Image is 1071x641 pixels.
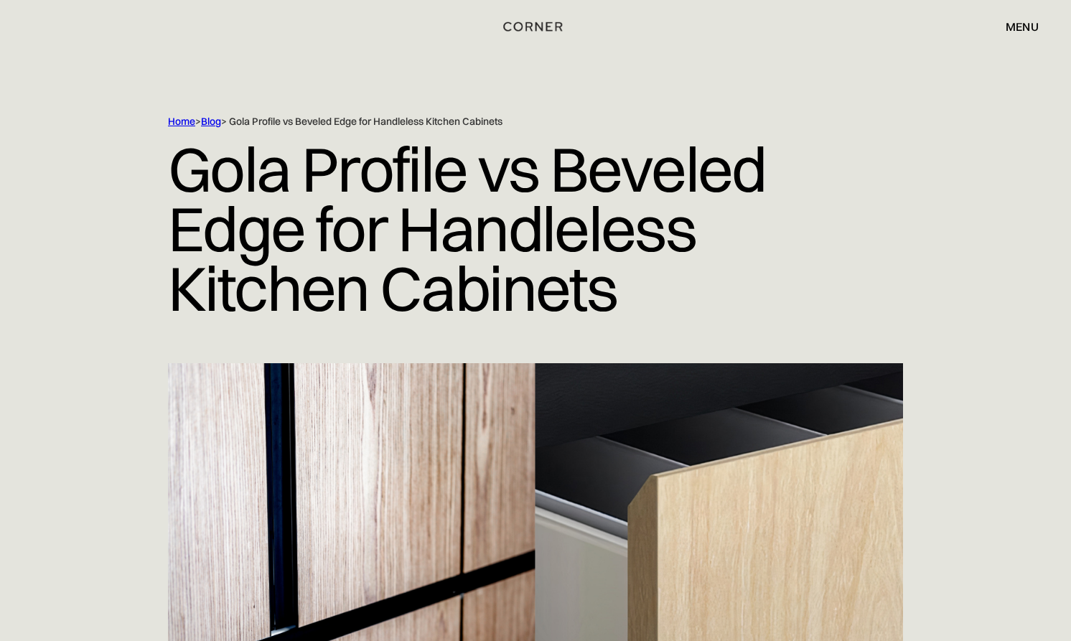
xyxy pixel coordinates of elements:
[1006,21,1039,32] div: menu
[168,115,843,128] div: > > Gola Profile vs Beveled Edge for Handleless Kitchen Cabinets
[487,17,584,36] a: home
[991,14,1039,39] div: menu
[168,128,903,329] h1: Gola Profile vs Beveled Edge for Handleless Kitchen Cabinets
[168,115,195,128] a: Home
[201,115,221,128] a: Blog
